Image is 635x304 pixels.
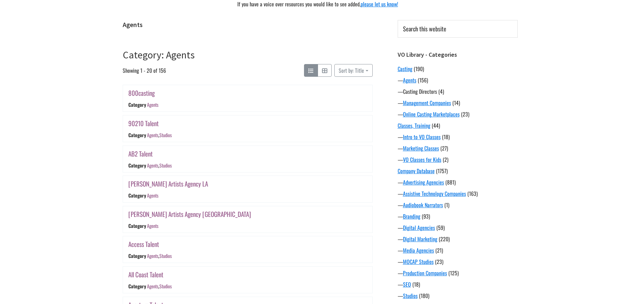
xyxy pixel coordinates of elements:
[438,87,444,95] span: (4)
[128,118,159,128] a: 90210 Talent
[147,253,158,260] a: Agents
[467,190,478,198] span: (163)
[403,246,434,254] a: Media Agencies
[403,156,441,164] a: VO Classes for Kids
[128,222,146,229] div: Category
[398,87,518,95] div: —
[128,209,251,219] a: [PERSON_NAME] Artists Agency [GEOGRAPHIC_DATA]
[147,253,171,260] div: ,
[128,283,146,290] div: Category
[398,51,518,58] h3: VO Library - Categories
[412,280,420,288] span: (18)
[147,283,171,290] div: ,
[128,179,208,189] a: [PERSON_NAME] Artists Agency LA
[398,65,412,73] a: Casting
[403,190,466,198] a: Assistive Technology Companies
[403,292,418,300] a: Studios
[128,88,155,98] a: 800casting
[159,253,171,260] a: Studios
[128,270,163,279] a: All Coast Talent
[461,110,469,118] span: (23)
[128,239,159,249] a: Access Talent
[422,212,430,220] span: (93)
[443,156,448,164] span: (2)
[398,280,518,288] div: —
[159,283,171,290] a: Studios
[128,149,153,159] a: AB2 Talent
[418,76,428,84] span: (156)
[398,224,518,232] div: —
[403,110,460,118] a: Online Casting Marketplaces
[398,201,518,209] div: —
[403,76,416,84] a: Agents
[414,65,424,73] span: (190)
[436,167,448,175] span: (1757)
[123,21,373,29] h1: Agents
[403,201,443,209] a: Audiobook Narrators
[435,246,443,254] span: (21)
[419,292,429,300] span: (180)
[403,224,435,232] a: Digital Agencies
[398,76,518,84] div: —
[398,167,435,175] a: Company Database
[398,156,518,164] div: —
[128,192,146,199] div: Category
[452,99,460,107] span: (14)
[398,99,518,107] div: —
[403,235,437,243] a: Digital Marketing
[159,162,171,169] a: Studios
[403,258,434,266] a: MOCAP Studios
[123,48,195,61] a: Category: Agents
[398,178,518,186] div: —
[403,144,439,152] a: Marketing Classes
[403,280,411,288] a: SEO
[398,269,518,277] div: —
[123,64,166,77] span: Showing 1 - 20 of 156
[334,64,372,77] button: Sort by: Title
[444,201,449,209] span: (1)
[398,235,518,243] div: —
[147,101,158,108] a: Agents
[398,258,518,266] div: —
[403,99,451,107] a: Management Companies
[445,178,456,186] span: (881)
[147,162,158,169] a: Agents
[159,131,171,138] a: Studios
[398,190,518,198] div: —
[398,246,518,254] div: —
[442,133,450,141] span: (18)
[128,131,146,138] div: Category
[398,121,430,129] a: Classes, Training
[147,222,158,229] a: Agents
[128,101,146,108] div: Category
[403,178,444,186] a: Advertising Agencies
[147,162,171,169] div: ,
[439,235,450,243] span: (220)
[403,87,437,95] a: Casting Directors
[448,269,459,277] span: (125)
[398,144,518,152] div: —
[398,110,518,118] div: —
[403,212,420,220] a: Branding
[403,269,447,277] a: Production Companies
[432,121,440,129] span: (44)
[403,133,441,141] a: Intro to VO Classes
[128,253,146,260] div: Category
[435,258,443,266] span: (23)
[398,20,518,38] input: Search this website
[128,162,146,169] div: Category
[147,131,158,138] a: Agents
[147,192,158,199] a: Agents
[398,292,518,300] div: —
[436,224,445,232] span: (59)
[440,144,448,152] span: (27)
[398,212,518,220] div: —
[147,283,158,290] a: Agents
[147,131,171,138] div: ,
[398,133,518,141] div: —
